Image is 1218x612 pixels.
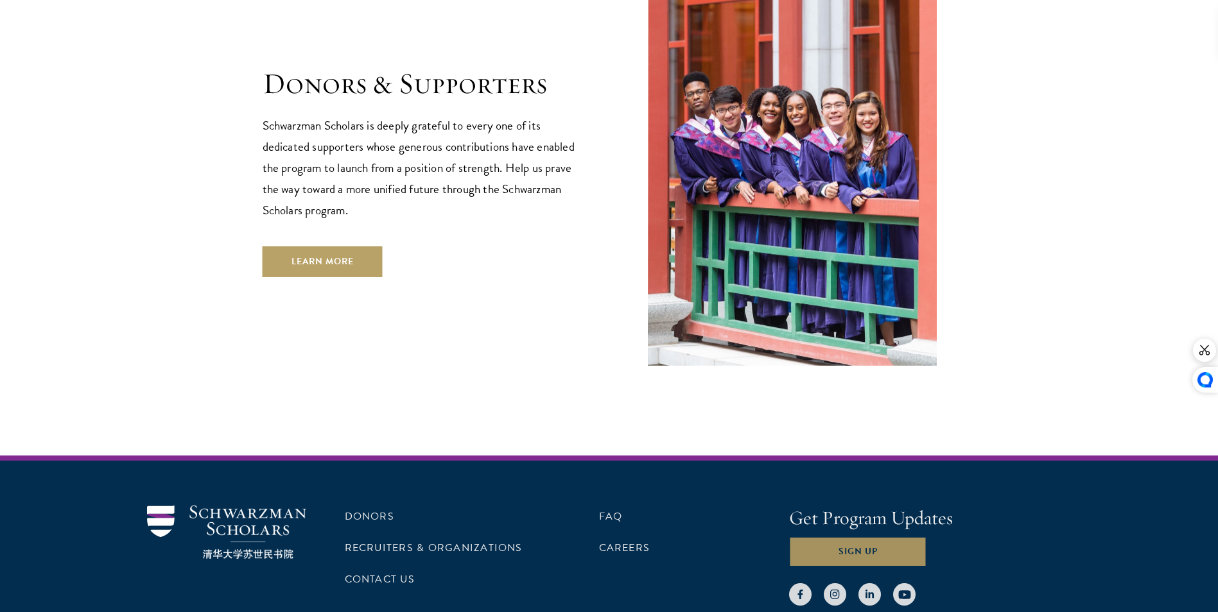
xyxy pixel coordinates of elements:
[147,506,306,559] img: Schwarzman Scholars
[789,506,1072,531] h4: Get Program Updates
[263,66,584,102] h1: Donors & Supporters
[599,540,650,556] a: Careers
[789,536,927,567] button: Sign Up
[599,509,623,524] a: FAQ
[263,115,584,221] p: Schwarzman Scholars is deeply grateful to every one of its dedicated supporters whose generous co...
[345,509,394,524] a: Donors
[345,572,415,587] a: Contact Us
[345,540,523,556] a: Recruiters & Organizations
[263,246,383,277] a: Learn More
